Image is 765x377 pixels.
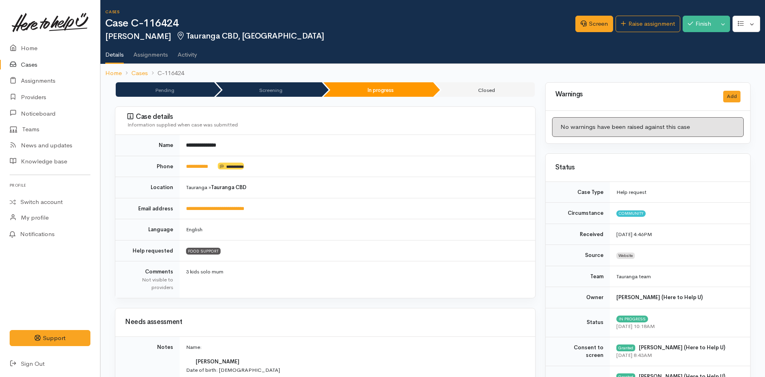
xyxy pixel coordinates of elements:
h6: Cases [105,10,575,14]
div: Granted [616,344,635,351]
td: Name [115,135,180,156]
li: Screening [216,82,322,97]
h3: Needs assessment [125,318,526,326]
td: Email address [115,198,180,219]
h3: Warnings [555,91,714,98]
b: [PERSON_NAME] (Here to Help U) [639,344,725,351]
div: No warnings have been raised against this case [552,117,744,137]
td: Case Type [546,182,610,203]
span: In progress [616,316,648,322]
td: English [180,219,535,240]
td: Location [115,177,180,198]
span: Community [616,210,646,217]
div: Not visible to providers [125,276,173,291]
div: Information supplied when case was submitted [127,121,526,129]
td: Help request [610,182,750,203]
b: [PERSON_NAME] (Here to Help U) [616,294,703,301]
p: Name: [186,343,526,351]
span: Tauranga CBD, [GEOGRAPHIC_DATA] [176,31,324,41]
td: Language [115,219,180,240]
td: Team [546,266,610,287]
button: Finish [683,16,716,32]
button: Support [10,330,90,346]
li: Pending [116,82,214,97]
span: Website [616,253,635,259]
td: Received [546,224,610,245]
b: Tauranga CBD [211,184,246,191]
li: Closed [435,82,535,97]
td: Status [546,308,610,337]
td: Consent to screen [546,337,610,366]
p: Date of birth: [DEMOGRAPHIC_DATA] [186,366,526,374]
td: Source [546,245,610,266]
a: Raise assignment [616,16,680,32]
td: Help requested [115,240,180,261]
div: [DATE] 10:18AM [616,322,740,330]
td: 3 kids solo mum [180,261,535,298]
span: FOOD SUPPORT [186,248,221,254]
a: Details [105,41,124,64]
h3: Case details [127,113,526,121]
h1: Case C-116424 [105,18,575,29]
a: Activity [178,41,197,63]
td: Phone [115,156,180,177]
span: Tauranga » [186,184,246,191]
a: Cases [131,69,148,78]
button: Add [723,91,740,102]
td: Circumstance [546,203,610,224]
h6: Profile [10,180,90,191]
nav: breadcrumb [100,64,765,83]
span: Tauranga team [616,273,651,280]
a: Home [105,69,122,78]
td: Owner [546,287,610,308]
li: C-116424 [148,69,184,78]
h2: [PERSON_NAME] [105,32,575,41]
div: [DATE] 8:43AM [616,351,740,359]
li: In progress [323,82,433,97]
a: Assignments [133,41,168,63]
td: Comments [115,261,180,298]
a: Screen [575,16,613,32]
h3: Status [555,164,740,171]
span: [PERSON_NAME] [196,358,239,365]
time: [DATE] 4:46PM [616,231,652,238]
